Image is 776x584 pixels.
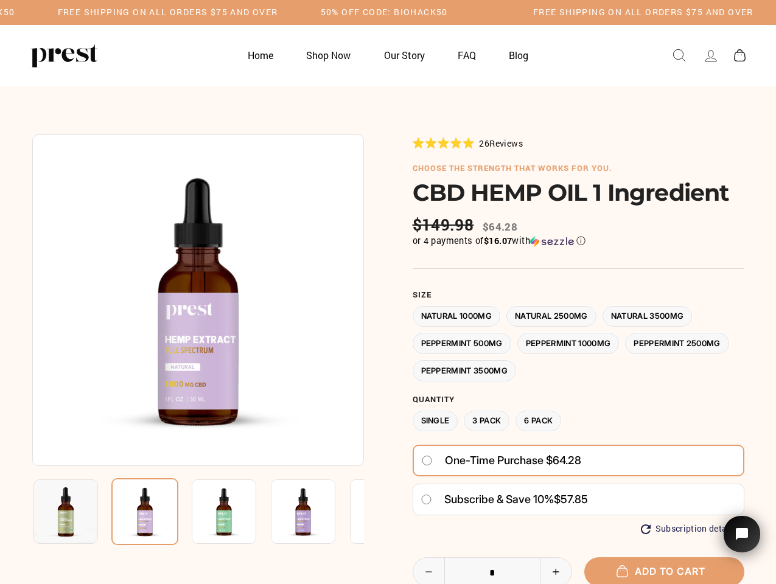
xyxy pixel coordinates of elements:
[655,524,737,534] span: Subscription details
[413,179,744,206] h1: CBD HEMP OIL 1 Ingredient
[483,220,517,234] span: $64.28
[232,43,544,67] ul: Primary
[413,333,511,354] label: Peppermint 500MG
[641,524,737,534] button: Subscription details
[192,479,256,544] img: CBD HEMP OIL 1 Ingredient
[479,137,489,149] span: 26
[494,43,544,67] a: Blog
[517,333,620,354] label: Peppermint 1000MG
[516,411,561,432] label: 6 Pack
[444,493,554,506] span: Subscribe & save 10%
[413,395,744,405] label: Quantity
[442,43,491,67] a: FAQ
[32,134,364,466] img: CBD HEMP OIL 1 Ingredient
[625,333,729,354] label: Peppermint 2500MG
[603,306,693,327] label: Natural 3500MG
[413,411,458,432] label: Single
[413,235,744,247] div: or 4 payments of$16.07withSezzle Click to learn more about Sezzle
[421,456,433,465] input: One-time purchase $64.28
[708,499,776,584] iframe: Tidio Chat
[413,164,744,173] h6: choose the strength that works for you.
[623,565,705,577] span: Add to cart
[413,306,501,327] label: Natural 1000MG
[506,306,596,327] label: Natural 2500MG
[533,7,753,18] h5: Free Shipping on all orders $75 and over
[554,493,588,506] span: $57.85
[321,7,448,18] h5: 50% OFF CODE: BIOHACK50
[413,215,477,234] span: $149.98
[111,478,178,545] img: CBD HEMP OIL 1 Ingredient
[530,236,574,247] img: Sezzle
[271,479,335,544] img: CBD HEMP OIL 1 Ingredient
[291,43,366,67] a: Shop Now
[421,495,432,504] input: Subscribe & save 10%$57.85
[350,479,414,544] img: CBD HEMP OIL 1 Ingredient
[58,7,278,18] h5: Free Shipping on all orders $75 and over
[232,43,288,67] a: Home
[464,411,509,432] label: 3 Pack
[484,235,512,246] span: $16.07
[413,290,744,300] label: Size
[445,450,581,471] span: One-time purchase $64.28
[369,43,440,67] a: Our Story
[33,479,98,544] img: CBD HEMP OIL 1 Ingredient
[413,360,517,381] label: Peppermint 3500MG
[413,235,744,247] div: or 4 payments of with
[30,43,97,68] img: PREST ORGANICS
[489,137,523,149] span: Reviews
